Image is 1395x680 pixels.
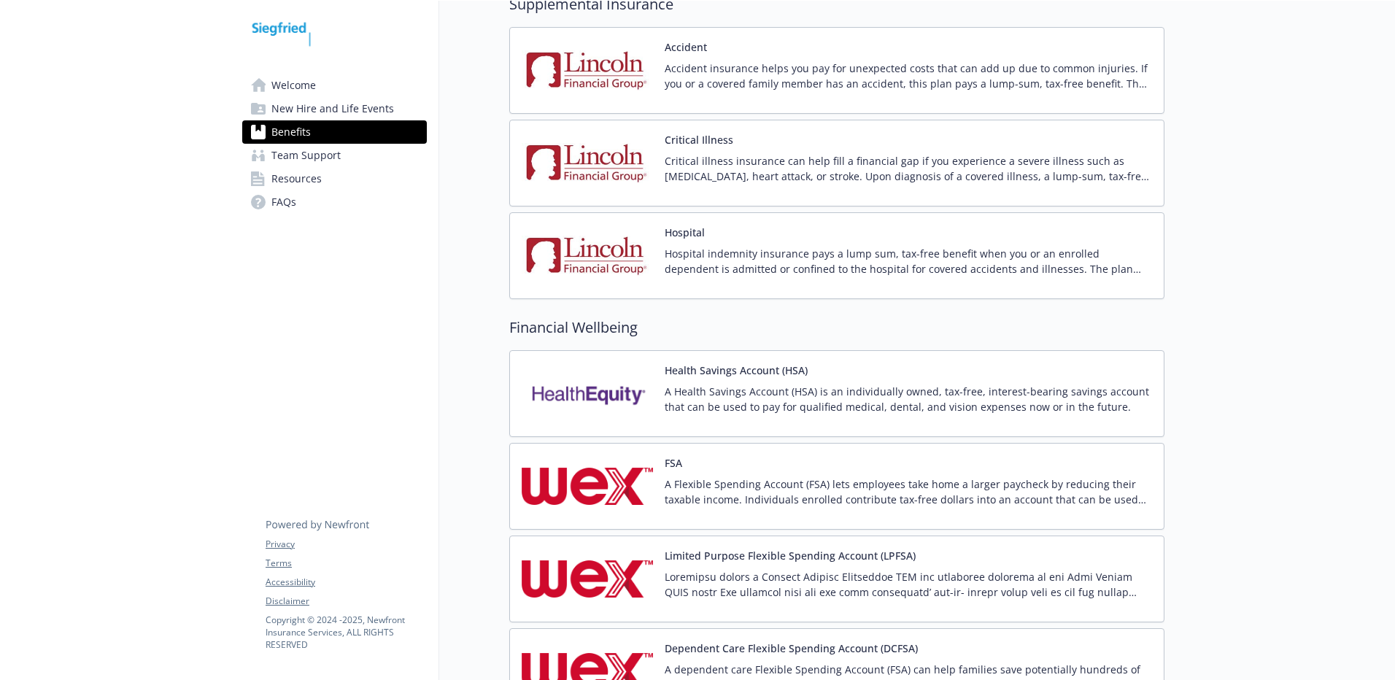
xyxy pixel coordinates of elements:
img: Lincoln Financial Group carrier logo [522,132,653,194]
a: Benefits [242,120,427,144]
p: Copyright © 2024 - 2025 , Newfront Insurance Services, ALL RIGHTS RESERVED [266,614,426,651]
a: Terms [266,557,426,570]
a: Welcome [242,74,427,97]
p: Accident insurance helps you pay for unexpected costs that can add up due to common injuries. If ... [665,61,1152,91]
p: Loremipsu dolors a Consect Adipisc Elitseddoe TEM inc utlaboree dolorema al eni Admi Veniam QUIS ... [665,569,1152,600]
span: Benefits [271,120,311,144]
a: New Hire and Life Events [242,97,427,120]
button: Dependent Care Flexible Spending Account (DCFSA) [665,641,918,656]
a: Team Support [242,144,427,167]
img: Wex Inc. carrier logo [522,548,653,610]
span: New Hire and Life Events [271,97,394,120]
p: Hospital indemnity insurance pays a lump sum, tax-free benefit when you or an enrolled dependent ... [665,246,1152,277]
button: Limited Purpose Flexible Spending Account (LPFSA) [665,548,916,563]
a: Resources [242,167,427,190]
button: FSA [665,455,682,471]
img: Wex Inc. carrier logo [522,455,653,517]
a: Privacy [266,538,426,551]
img: Lincoln Financial Group carrier logo [522,225,653,287]
img: Lincoln Financial Group carrier logo [522,39,653,101]
a: Disclaimer [266,595,426,608]
h2: Financial Wellbeing [509,317,1164,339]
span: Resources [271,167,322,190]
p: A Health Savings Account (HSA) is an individually owned, tax-free, interest-bearing savings accou... [665,384,1152,414]
button: Health Savings Account (HSA) [665,363,808,378]
button: Accident [665,39,707,55]
a: FAQs [242,190,427,214]
span: Welcome [271,74,316,97]
img: Health Equity carrier logo [522,363,653,425]
a: Accessibility [266,576,426,589]
span: FAQs [271,190,296,214]
button: Critical Illness [665,132,733,147]
p: A Flexible Spending Account (FSA) lets employees take home a larger paycheck by reducing their ta... [665,476,1152,507]
p: Critical illness insurance can help fill a financial gap if you experience a severe illness such ... [665,153,1152,184]
button: Hospital [665,225,705,240]
span: Team Support [271,144,341,167]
